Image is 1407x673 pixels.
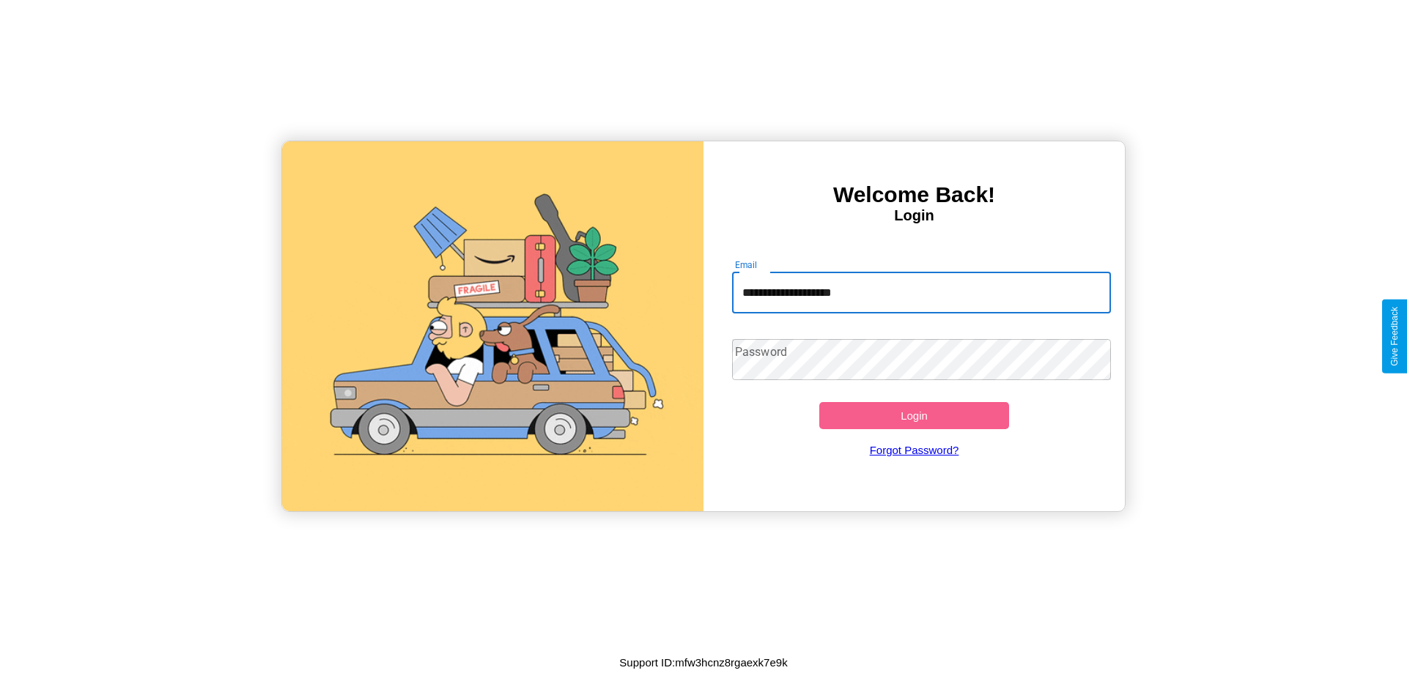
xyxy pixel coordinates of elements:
a: Forgot Password? [725,429,1104,471]
h3: Welcome Back! [703,182,1125,207]
div: Give Feedback [1389,307,1400,366]
label: Email [735,259,758,271]
img: gif [282,141,703,511]
button: Login [819,402,1009,429]
h4: Login [703,207,1125,224]
p: Support ID: mfw3hcnz8rgaexk7e9k [619,652,787,672]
